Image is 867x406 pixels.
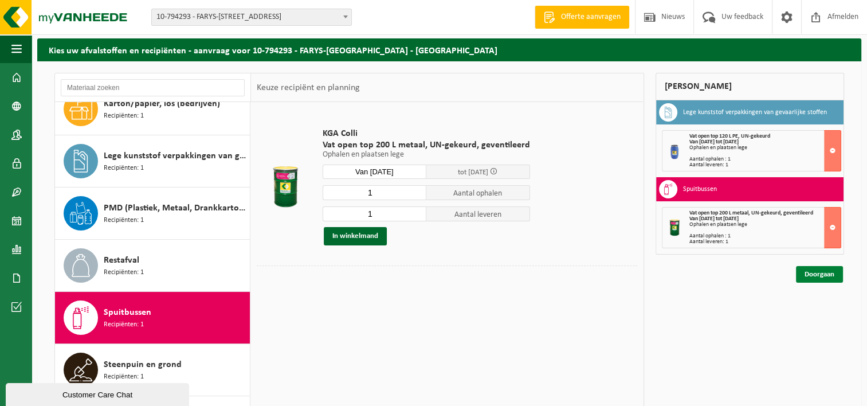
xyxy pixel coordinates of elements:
[535,6,629,29] a: Offerte aanvragen
[152,9,351,25] span: 10-794293 - FARYS-ASSE - 1730 ASSE, HUINEGEM 47
[104,253,139,267] span: Restafval
[6,381,191,406] iframe: chat widget
[656,73,845,100] div: [PERSON_NAME]
[104,111,144,122] span: Recipiënten: 1
[689,216,739,222] strong: Van [DATE] tot [DATE]
[323,165,426,179] input: Selecteer datum
[689,210,813,216] span: Vat open top 200 L metaal, UN-gekeurd, geventileerd
[55,83,250,135] button: Karton/papier, los (bedrijven) Recipiënten: 1
[104,306,151,319] span: Spuitbussen
[55,240,250,292] button: Restafval Recipiënten: 1
[683,180,717,198] h3: Spuitbussen
[104,267,144,278] span: Recipiënten: 1
[151,9,352,26] span: 10-794293 - FARYS-ASSE - 1730 ASSE, HUINEGEM 47
[104,97,220,111] span: Karton/papier, los (bedrijven)
[55,135,250,188] button: Lege kunststof verpakkingen van gevaarlijke stoffen Recipiënten: 1
[61,79,245,96] input: Materiaal zoeken
[37,38,861,61] h2: Kies uw afvalstoffen en recipiënten - aanvraag voor 10-794293 - FARYS-[GEOGRAPHIC_DATA] - [GEOGRA...
[689,233,841,239] div: Aantal ophalen : 1
[426,185,530,200] span: Aantal ophalen
[104,201,247,215] span: PMD (Plastiek, Metaal, Drankkartons) (bedrijven)
[323,128,530,139] span: KGA Colli
[251,73,366,102] div: Keuze recipiënt en planning
[104,372,144,382] span: Recipiënten: 1
[796,266,843,283] a: Doorgaan
[55,344,250,396] button: Steenpuin en grond Recipiënten: 1
[104,163,144,174] span: Recipiënten: 1
[689,222,841,228] div: Ophalen en plaatsen lege
[558,11,623,23] span: Offerte aanvragen
[104,149,247,163] span: Lege kunststof verpakkingen van gevaarlijke stoffen
[426,206,530,221] span: Aantal leveren
[323,139,530,151] span: Vat open top 200 L metaal, UN-gekeurd, geventileerd
[689,145,841,151] div: Ophalen en plaatsen lege
[689,157,841,162] div: Aantal ophalen : 1
[104,319,144,330] span: Recipiënten: 1
[689,162,841,168] div: Aantal leveren: 1
[689,139,739,145] strong: Van [DATE] tot [DATE]
[104,358,182,372] span: Steenpuin en grond
[55,292,250,344] button: Spuitbussen Recipiënten: 1
[55,188,250,240] button: PMD (Plastiek, Metaal, Drankkartons) (bedrijven) Recipiënten: 1
[683,103,827,122] h3: Lege kunststof verpakkingen van gevaarlijke stoffen
[689,133,770,139] span: Vat open top 120 L PE, UN-gekeurd
[458,169,488,176] span: tot [DATE]
[323,151,530,159] p: Ophalen en plaatsen lege
[689,239,841,245] div: Aantal leveren: 1
[324,227,387,245] button: In winkelmand
[104,215,144,226] span: Recipiënten: 1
